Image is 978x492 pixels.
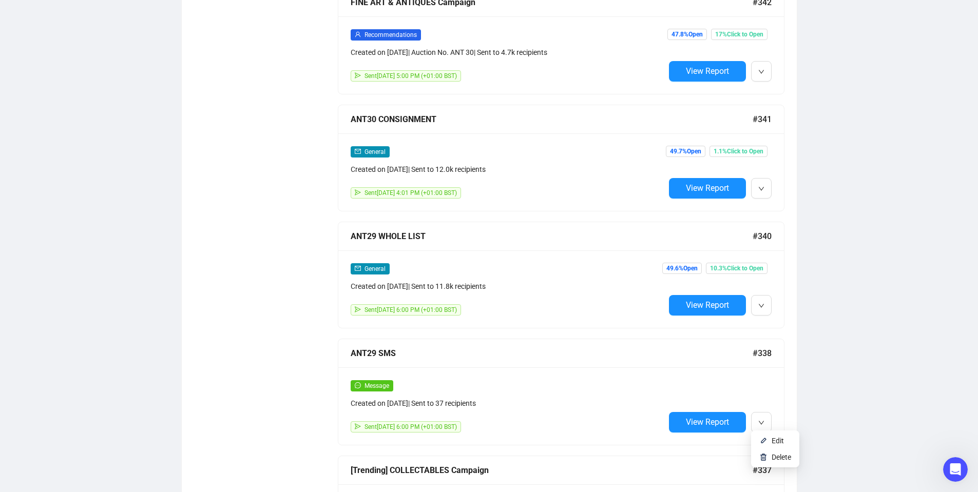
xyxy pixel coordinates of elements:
span: down [758,420,764,426]
span: View Report [686,66,729,76]
span: Sent [DATE] 6:00 PM (+01:00 BST) [365,423,457,430]
button: View Report [669,178,746,199]
span: down [758,303,764,309]
span: Recommendations [365,31,417,38]
span: message [355,382,361,388]
span: user [355,31,361,37]
div: Created on [DATE] | Sent to 12.0k recipients [351,164,665,175]
span: mail [355,265,361,271]
span: 49.6% Open [662,263,702,274]
div: Created on [DATE] | Auction No. ANT 30 | Sent to 4.7k recipients [351,47,665,58]
div: ANT30 CONSIGNMENT [351,113,753,126]
span: Delete [772,453,791,461]
span: down [758,186,764,192]
span: Sent [DATE] 4:01 PM (+01:00 BST) [365,189,457,196]
iframe: Intercom live chat [943,457,968,482]
button: View Report [669,412,746,432]
span: 49.7% Open [666,146,705,157]
span: Edit [772,437,784,445]
img: svg+xml;base64,PHN2ZyB4bWxucz0iaHR0cDovL3d3dy53My5vcmcvMjAwMC9zdmciIHhtbG5zOnhsaW5rPSJodHRwOi8vd3... [759,437,768,445]
span: #341 [753,113,772,126]
span: General [365,265,386,272]
span: Message [365,382,389,389]
div: Created on [DATE] | Sent to 11.8k recipients [351,281,665,292]
span: 10.3% Click to Open [706,263,768,274]
span: mail [355,148,361,154]
span: send [355,306,361,312]
span: View Report [686,300,729,310]
button: View Report [669,61,746,82]
span: View Report [686,183,729,193]
a: ANT29 SMS#338messageMessageCreated on [DATE]| Sent to 37 recipientssendSent[DATE] 6:00 PM (+01:00... [338,339,784,445]
span: Sent [DATE] 5:00 PM (+01:00 BST) [365,72,457,80]
span: down [758,69,764,75]
button: View Report [669,295,746,316]
img: svg+xml;base64,PHN2ZyB4bWxucz0iaHR0cDovL3d3dy53My5vcmcvMjAwMC9zdmciIHhtbG5zOnhsaW5rPSJodHRwOi8vd3... [759,453,768,461]
span: 17% Click to Open [711,29,768,40]
div: ANT29 SMS [351,347,753,360]
span: send [355,423,361,429]
span: #340 [753,230,772,243]
span: General [365,148,386,155]
a: ANT30 CONSIGNMENT#341mailGeneralCreated on [DATE]| Sent to 12.0k recipientssendSent[DATE] 4:01 PM... [338,105,784,211]
span: Sent [DATE] 6:00 PM (+01:00 BST) [365,306,457,313]
span: 1.1% Click to Open [709,146,768,157]
span: #337 [753,464,772,477]
div: ANT29 WHOLE LIST [351,230,753,243]
span: #338 [753,347,772,360]
span: View Report [686,417,729,427]
span: send [355,189,361,195]
a: ANT29 WHOLE LIST#340mailGeneralCreated on [DATE]| Sent to 11.8k recipientssendSent[DATE] 6:00 PM ... [338,222,784,328]
div: Created on [DATE] | Sent to 37 recipients [351,398,665,409]
div: [Trending] COLLECTABLES Campaign [351,464,753,477]
span: send [355,72,361,78]
span: 47.8% Open [667,29,707,40]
